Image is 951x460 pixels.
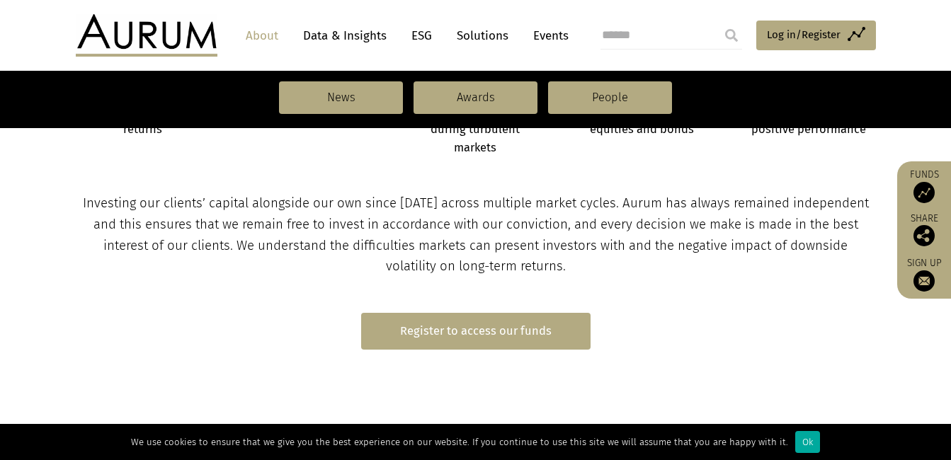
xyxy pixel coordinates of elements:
[83,195,869,275] span: Investing our clients’ capital alongside our own since [DATE] across multiple market cycles. Auru...
[296,23,394,49] a: Data & Insights
[526,23,569,49] a: Events
[414,81,537,114] a: Awards
[767,26,841,43] span: Log in/Register
[76,14,217,57] img: Aurum
[717,21,746,50] input: Submit
[756,21,876,50] a: Log in/Register
[795,431,820,453] div: Ok
[548,81,672,114] a: People
[361,313,591,349] a: Register to access our funds
[904,168,944,203] a: Funds
[239,23,285,49] a: About
[913,270,935,292] img: Sign up to our newsletter
[404,23,439,49] a: ESG
[427,104,524,155] strong: Capital protection during turbulent markets
[904,214,944,246] div: Share
[450,23,516,49] a: Solutions
[913,182,935,203] img: Access Funds
[904,257,944,292] a: Sign up
[279,81,403,114] a: News
[913,225,935,246] img: Share this post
